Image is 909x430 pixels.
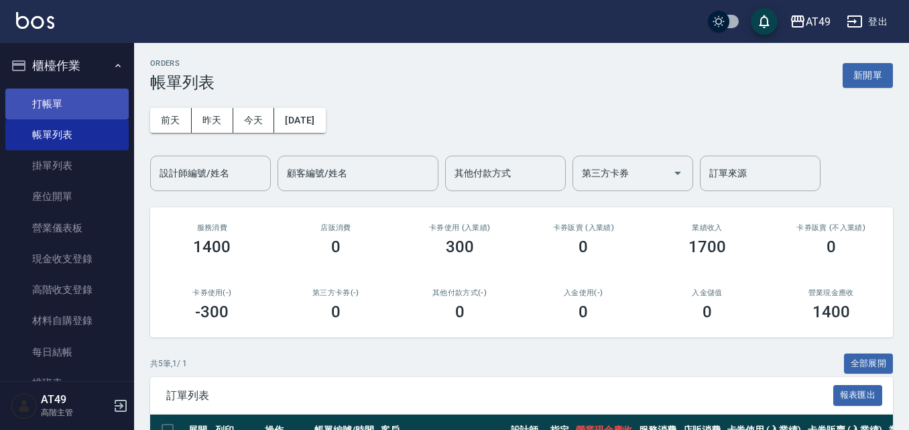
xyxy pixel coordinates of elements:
[414,288,505,297] h2: 其他付款方式(-)
[5,119,129,150] a: 帳單列表
[784,8,836,36] button: AT49
[150,59,215,68] h2: ORDERS
[662,223,753,232] h2: 業績收入
[166,223,258,232] h3: 服務消費
[5,274,129,305] a: 高階收支登錄
[5,181,129,212] a: 座位開單
[688,237,726,256] h3: 1700
[331,237,341,256] h3: 0
[844,354,894,374] button: 全部展開
[290,288,382,297] h2: 第三方卡券(-)
[446,237,474,256] h3: 300
[5,368,129,398] a: 排班表
[5,337,129,368] a: 每日結帳
[41,393,109,407] h5: AT49
[833,388,883,401] a: 報表匯出
[166,389,833,402] span: 訂單列表
[703,303,712,321] h3: 0
[16,12,54,29] img: Logo
[5,305,129,336] a: 材料自購登錄
[274,108,325,133] button: [DATE]
[195,303,229,321] h3: -300
[812,303,850,321] h3: 1400
[41,407,109,419] p: 高階主管
[667,162,688,184] button: Open
[662,288,753,297] h2: 入金儲值
[233,108,275,133] button: 今天
[843,68,893,81] a: 新開單
[751,8,778,35] button: save
[455,303,465,321] h3: 0
[166,288,258,297] h2: 卡券使用(-)
[150,108,192,133] button: 前天
[827,237,836,256] h3: 0
[192,108,233,133] button: 昨天
[785,288,877,297] h2: 營業現金應收
[193,237,231,256] h3: 1400
[150,358,187,370] p: 共 5 筆, 1 / 1
[5,213,129,244] a: 營業儀表板
[5,244,129,274] a: 現金收支登錄
[5,89,129,119] a: 打帳單
[785,223,877,232] h2: 卡券販賣 (不入業績)
[5,150,129,181] a: 掛單列表
[290,223,382,232] h2: 店販消費
[538,223,629,232] h2: 卡券販賣 (入業績)
[414,223,505,232] h2: 卡券使用 (入業績)
[5,48,129,83] button: 櫃檯作業
[150,73,215,92] h3: 帳單列表
[806,13,831,30] div: AT49
[579,237,588,256] h3: 0
[833,385,883,406] button: 報表匯出
[841,9,893,34] button: 登出
[11,392,38,419] img: Person
[579,303,588,321] h3: 0
[331,303,341,321] h3: 0
[538,288,629,297] h2: 入金使用(-)
[843,63,893,88] button: 新開單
